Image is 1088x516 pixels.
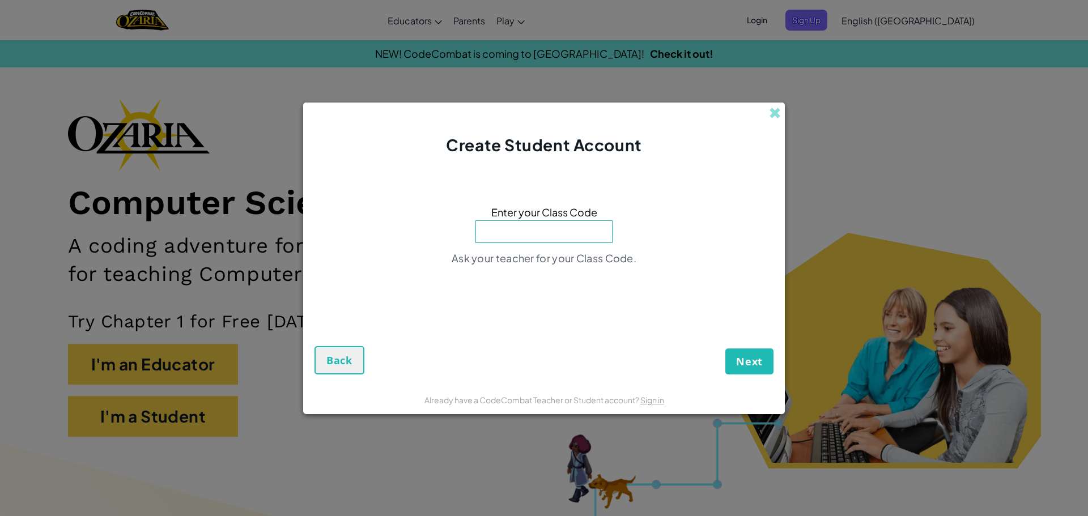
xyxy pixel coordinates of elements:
[640,395,664,405] a: Sign in
[446,135,641,155] span: Create Student Account
[326,353,352,367] span: Back
[736,355,763,368] span: Next
[452,251,636,265] span: Ask your teacher for your Class Code.
[424,395,640,405] span: Already have a CodeCombat Teacher or Student account?
[725,348,773,374] button: Next
[314,346,364,374] button: Back
[491,204,597,220] span: Enter your Class Code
